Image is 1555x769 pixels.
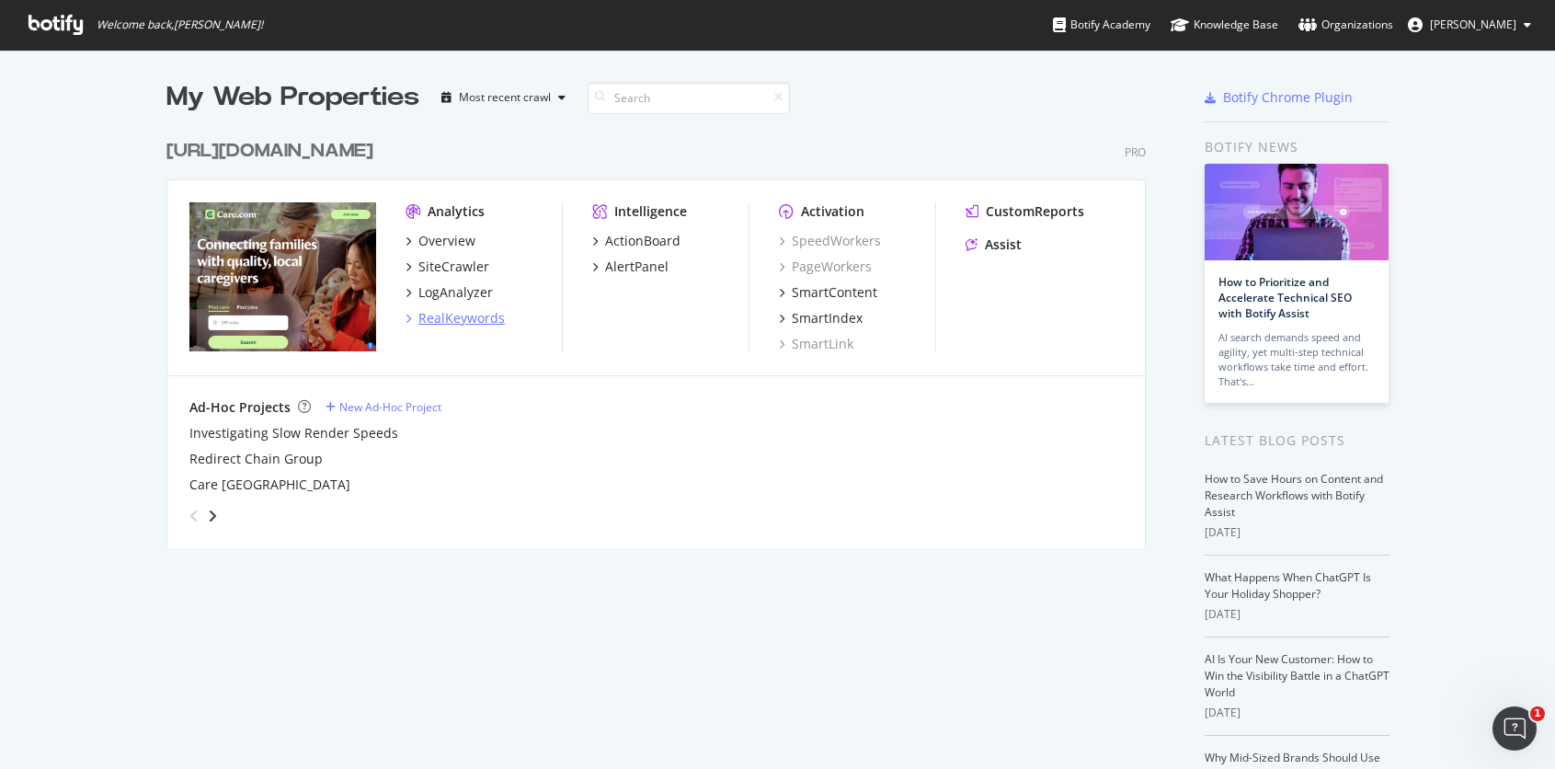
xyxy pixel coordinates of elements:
a: SpeedWorkers [779,232,881,250]
a: Investigating Slow Render Speeds [189,424,398,442]
div: Assist [985,235,1022,254]
div: New Ad-Hoc Project [339,399,441,415]
iframe: Intercom live chat [1492,706,1537,751]
img: How to Prioritize and Accelerate Technical SEO with Botify Assist [1205,164,1389,260]
div: Ad-Hoc Projects [189,398,291,417]
span: 1 [1530,706,1545,721]
a: Redirect Chain Group [189,450,323,468]
div: [DATE] [1205,705,1389,721]
a: Assist [966,235,1022,254]
div: grid [166,116,1161,548]
div: ActionBoard [605,232,680,250]
span: Welcome back, [PERSON_NAME] ! [97,17,263,32]
a: Overview [406,232,475,250]
a: New Ad-Hoc Project [326,399,441,415]
div: Overview [418,232,475,250]
a: How to Save Hours on Content and Research Workflows with Botify Assist [1205,471,1383,520]
div: Knowledge Base [1171,16,1278,34]
div: Botify Academy [1053,16,1150,34]
div: angle-left [182,501,206,531]
a: ActionBoard [592,232,680,250]
a: RealKeywords [406,309,505,327]
div: [DATE] [1205,524,1389,541]
a: AlertPanel [592,258,669,276]
span: MIke Davis [1430,17,1516,32]
button: Most recent crawl [434,83,573,112]
div: Botify Chrome Plugin [1223,88,1353,107]
a: CustomReports [966,202,1084,221]
div: SmartContent [792,283,877,302]
a: Care [GEOGRAPHIC_DATA] [189,476,350,494]
div: AlertPanel [605,258,669,276]
div: Pro [1125,144,1146,160]
div: [DATE] [1205,606,1389,623]
a: PageWorkers [779,258,872,276]
div: Most recent crawl [459,92,551,103]
div: AI search demands speed and agility, yet multi-step technical workflows take time and effort. Tha... [1218,330,1375,389]
div: CustomReports [986,202,1084,221]
a: AI Is Your New Customer: How to Win the Visibility Battle in a ChatGPT World [1205,651,1389,700]
img: https://www.care.com/ [189,202,376,351]
div: Activation [801,202,864,221]
div: Analytics [428,202,485,221]
div: angle-right [206,507,219,525]
a: How to Prioritize and Accelerate Technical SEO with Botify Assist [1218,274,1352,321]
div: Botify news [1205,137,1389,157]
a: SmartContent [779,283,877,302]
div: Latest Blog Posts [1205,430,1389,451]
button: [PERSON_NAME] [1393,10,1546,40]
div: SiteCrawler [418,258,489,276]
div: My Web Properties [166,79,419,116]
div: LogAnalyzer [418,283,493,302]
a: SiteCrawler [406,258,489,276]
a: SmartLink [779,335,853,353]
div: Intelligence [614,202,687,221]
a: SmartIndex [779,309,863,327]
a: Botify Chrome Plugin [1205,88,1353,107]
div: SmartIndex [792,309,863,327]
a: LogAnalyzer [406,283,493,302]
a: What Happens When ChatGPT Is Your Holiday Shopper? [1205,569,1371,602]
input: Search [588,82,790,114]
div: Organizations [1298,16,1393,34]
div: RealKeywords [418,309,505,327]
a: [URL][DOMAIN_NAME] [166,138,381,165]
div: [URL][DOMAIN_NAME] [166,138,373,165]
